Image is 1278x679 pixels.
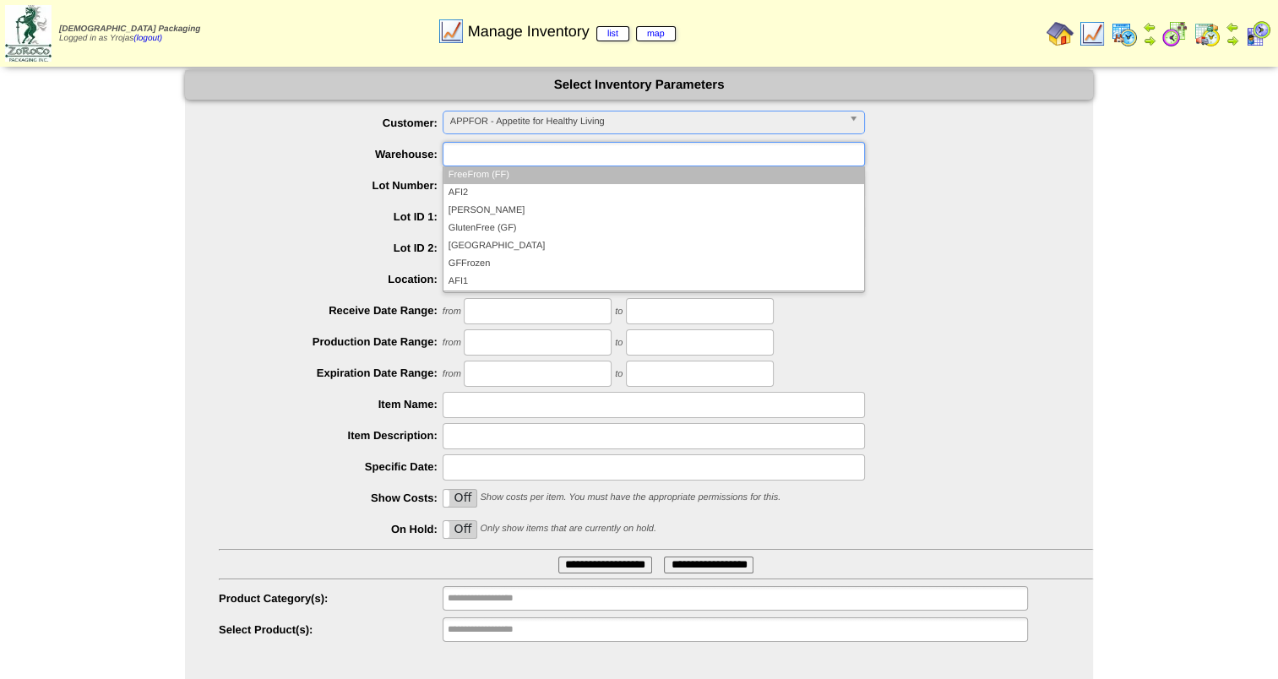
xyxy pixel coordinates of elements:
[480,492,780,502] span: Show costs per item. You must have the appropriate permissions for this.
[1047,20,1074,47] img: home.gif
[615,338,623,348] span: to
[219,429,443,442] label: Item Description:
[219,273,443,285] label: Location:
[438,18,465,45] img: line_graph.gif
[443,255,864,273] li: GFFrozen
[443,489,477,508] div: OnOff
[443,273,864,291] li: AFI1
[185,70,1093,100] div: Select Inventory Parameters
[443,237,864,255] li: [GEOGRAPHIC_DATA]
[468,23,676,41] span: Manage Inventory
[219,210,443,223] label: Lot ID 1:
[219,304,443,317] label: Receive Date Range:
[443,338,461,348] span: from
[219,460,443,473] label: Specific Date:
[1143,34,1156,47] img: arrowright.gif
[219,523,443,535] label: On Hold:
[1111,20,1138,47] img: calendarprod.gif
[1194,20,1221,47] img: calendarinout.gif
[219,179,443,192] label: Lot Number:
[219,242,443,254] label: Lot ID 2:
[219,148,443,160] label: Warehouse:
[1079,20,1106,47] img: line_graph.gif
[636,26,676,41] a: map
[443,369,461,379] span: from
[450,111,842,132] span: APPFOR - Appetite for Healthy Living
[443,521,476,538] label: Off
[443,202,864,220] li: [PERSON_NAME]
[219,335,443,348] label: Production Date Range:
[219,623,443,636] label: Select Product(s):
[219,492,443,504] label: Show Costs:
[1161,20,1188,47] img: calendarblend.gif
[219,592,443,605] label: Product Category(s):
[59,24,200,34] span: [DEMOGRAPHIC_DATA] Packaging
[443,220,864,237] li: GlutenFree (GF)
[1143,20,1156,34] img: arrowleft.gif
[443,490,476,507] label: Off
[480,524,655,534] span: Only show items that are currently on hold.
[443,307,461,317] span: from
[615,369,623,379] span: to
[1226,34,1239,47] img: arrowright.gif
[615,307,623,317] span: to
[5,5,52,62] img: zoroco-logo-small.webp
[443,520,477,539] div: OnOff
[1244,20,1271,47] img: calendarcustomer.gif
[219,398,443,410] label: Item Name:
[219,367,443,379] label: Expiration Date Range:
[443,184,864,202] li: AFI2
[1226,20,1239,34] img: arrowleft.gif
[443,166,864,184] li: FreeFrom (FF)
[219,117,443,129] label: Customer:
[596,26,629,41] a: list
[133,34,162,43] a: (logout)
[59,24,200,43] span: Logged in as Yrojas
